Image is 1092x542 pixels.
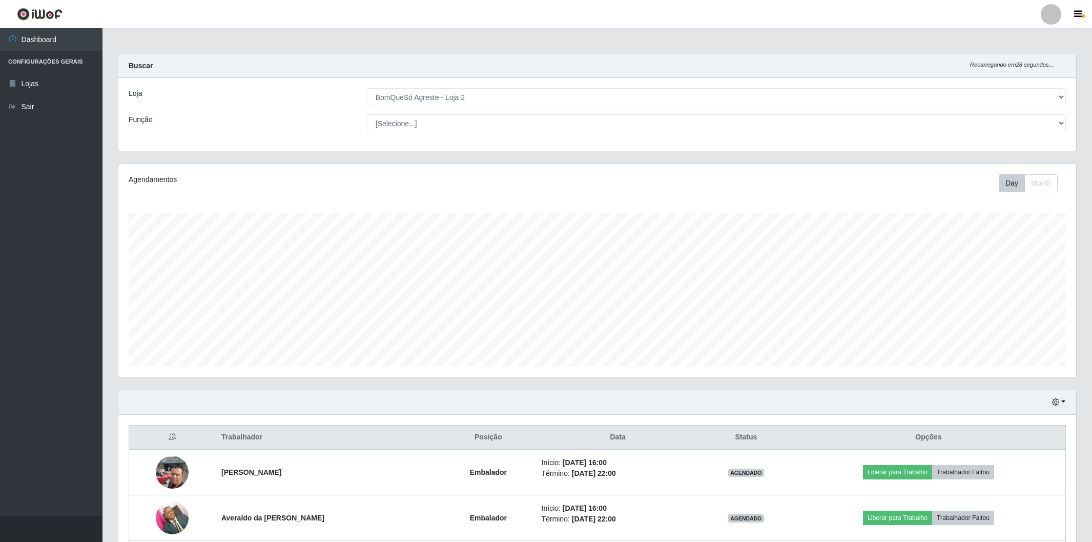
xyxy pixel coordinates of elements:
[470,514,507,522] strong: Embalador
[863,465,932,479] button: Liberar para Trabalho
[792,426,1065,450] th: Opções
[129,62,153,70] strong: Buscar
[932,511,994,525] button: Trabalhador Faltou
[129,114,153,125] label: Função
[970,62,1054,68] i: Recarregando em 28 segundos...
[700,426,792,450] th: Status
[129,174,510,185] div: Agendamentos
[563,458,607,467] time: [DATE] 16:00
[215,426,441,450] th: Trabalhador
[932,465,994,479] button: Trabalhador Faltou
[572,469,616,477] time: [DATE] 22:00
[728,469,764,477] span: AGENDADO
[221,468,281,476] strong: [PERSON_NAME]
[563,504,607,512] time: [DATE] 16:00
[441,426,535,450] th: Posição
[542,503,694,514] li: Início:
[221,514,324,522] strong: Averaldo da [PERSON_NAME]
[535,426,700,450] th: Data
[1024,174,1058,192] button: Month
[572,515,616,523] time: [DATE] 22:00
[999,174,1025,192] button: Day
[542,514,694,525] li: Término:
[129,88,142,99] label: Loja
[863,511,932,525] button: Liberar para Trabalho
[999,174,1058,192] div: First group
[470,468,507,476] strong: Embalador
[542,468,694,479] li: Término:
[17,8,63,21] img: CoreUI Logo
[156,496,189,539] img: 1697117733428.jpeg
[542,457,694,468] li: Início:
[999,174,1066,192] div: Toolbar with button groups
[156,450,189,494] img: 1710346365517.jpeg
[728,514,764,523] span: AGENDADO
